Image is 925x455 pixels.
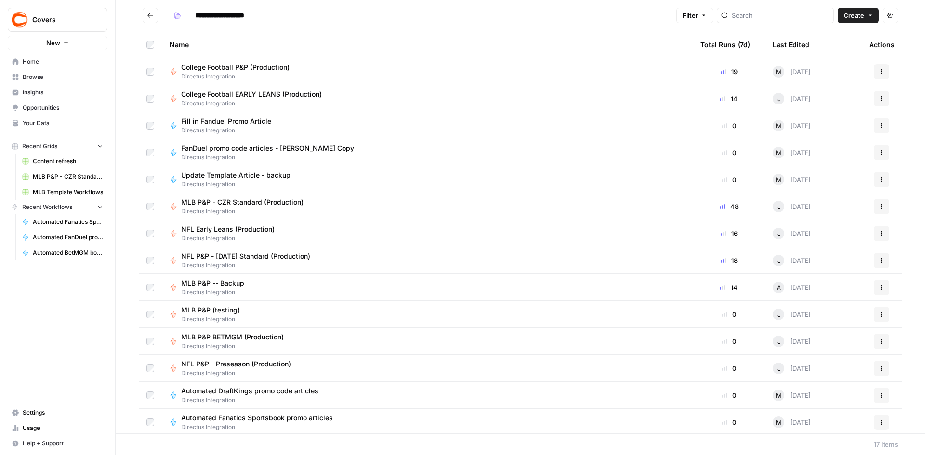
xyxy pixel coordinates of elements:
[8,85,107,100] a: Insights
[776,390,781,400] span: M
[8,54,107,69] a: Home
[170,197,685,216] a: MLB P&P - CZR Standard (Production)Directus Integration
[773,416,811,428] div: [DATE]
[776,175,781,184] span: M
[700,256,757,265] div: 18
[33,157,103,166] span: Content refresh
[181,90,322,99] span: College Football EARLY LEANS (Production)
[8,8,107,32] button: Workspace: Covers
[700,417,757,427] div: 0
[33,172,103,181] span: MLB P&P - CZR Standard (Production) Grid
[181,170,291,180] span: Update Template Article - backup
[700,148,757,157] div: 0
[700,175,757,184] div: 0
[18,214,107,230] a: Automated Fanatics Sportsbook promo articles
[773,390,811,401] div: [DATE]
[700,67,757,77] div: 19
[773,336,811,347] div: [DATE]
[181,413,333,423] span: Automated Fanatics Sportsbook promo articles
[33,188,103,196] span: MLB Template Workflows
[777,94,780,104] span: J
[23,104,103,112] span: Opportunities
[170,143,685,162] a: FanDuel promo code articles - [PERSON_NAME] CopyDirectus Integration
[181,180,298,189] span: Directus Integration
[181,396,326,404] span: Directus Integration
[23,424,103,432] span: Usage
[181,342,291,351] span: Directus Integration
[23,73,103,81] span: Browse
[700,364,757,373] div: 0
[170,224,685,243] a: NFL Early Leans (Production)Directus Integration
[170,332,685,351] a: MLB P&P BETMGM (Production)Directus Integration
[732,11,830,20] input: Search
[181,117,271,126] span: Fill in Fanduel Promo Article
[700,337,757,346] div: 0
[8,100,107,116] a: Opportunities
[773,282,811,293] div: [DATE]
[844,11,864,20] span: Create
[181,315,248,324] span: Directus Integration
[170,278,685,297] a: MLB P&P -- BackupDirectus Integration
[181,369,299,377] span: Directus Integration
[776,67,781,77] span: M
[773,309,811,320] div: [DATE]
[777,310,780,319] span: J
[181,63,290,72] span: College Football P&P (Production)
[8,436,107,451] button: Help + Support
[181,126,279,135] span: Directus Integration
[143,8,158,23] button: Go back
[181,143,354,153] span: FanDuel promo code articles - [PERSON_NAME] Copy
[181,153,362,162] span: Directus Integration
[18,230,107,245] a: Automated FanDuel promo code articles
[776,121,781,130] span: M
[170,359,685,377] a: NFL P&P - Preseason (Production)Directus Integration
[22,142,57,151] span: Recent Grids
[181,305,240,315] span: MLB P&P (testing)
[23,88,103,97] span: Insights
[33,218,103,226] span: Automated Fanatics Sportsbook promo articles
[181,423,341,431] span: Directus Integration
[700,229,757,238] div: 16
[838,8,879,23] button: Create
[46,38,60,48] span: New
[700,310,757,319] div: 0
[181,224,275,234] span: NFL Early Leans (Production)
[700,31,750,58] div: Total Runs (7d)
[874,440,898,449] div: 17 Items
[181,261,318,270] span: Directus Integration
[700,390,757,400] div: 0
[170,63,685,81] a: College Football P&P (Production)Directus Integration
[23,119,103,128] span: Your Data
[776,417,781,427] span: M
[181,278,244,288] span: MLB P&P -- Backup
[676,8,713,23] button: Filter
[22,203,72,211] span: Recent Workflows
[777,364,780,373] span: J
[170,386,685,404] a: Automated DraftKings promo code articlesDirectus Integration
[181,99,330,108] span: Directus Integration
[8,420,107,436] a: Usage
[33,248,103,257] span: Automated BetMGM bonus code articles
[8,116,107,131] a: Your Data
[700,283,757,292] div: 14
[18,169,107,184] a: MLB P&P - CZR Standard (Production) Grid
[181,207,311,216] span: Directus Integration
[683,11,698,20] span: Filter
[11,11,28,28] img: Covers Logo
[23,439,103,448] span: Help + Support
[773,174,811,185] div: [DATE]
[181,332,284,342] span: MLB P&P BETMGM (Production)
[8,139,107,154] button: Recent Grids
[773,363,811,374] div: [DATE]
[8,405,107,420] a: Settings
[773,93,811,104] div: [DATE]
[181,251,310,261] span: NFL P&P - [DATE] Standard (Production)
[777,229,780,238] span: J
[32,15,91,25] span: Covers
[777,256,780,265] span: J
[170,31,685,58] div: Name
[773,66,811,78] div: [DATE]
[181,288,252,297] span: Directus Integration
[776,148,781,157] span: M
[773,255,811,266] div: [DATE]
